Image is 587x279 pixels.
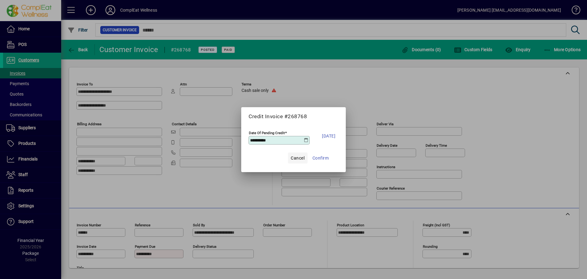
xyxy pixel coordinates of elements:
[310,153,331,164] button: Confirm
[319,128,338,144] button: [DATE]
[291,154,305,162] span: Cancel
[312,154,329,162] span: Confirm
[288,153,308,164] button: Cancel
[322,132,335,140] span: [DATE]
[249,113,338,120] h5: Credit Invoice #268768
[249,130,285,135] mat-label: Date Of Pending Credit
